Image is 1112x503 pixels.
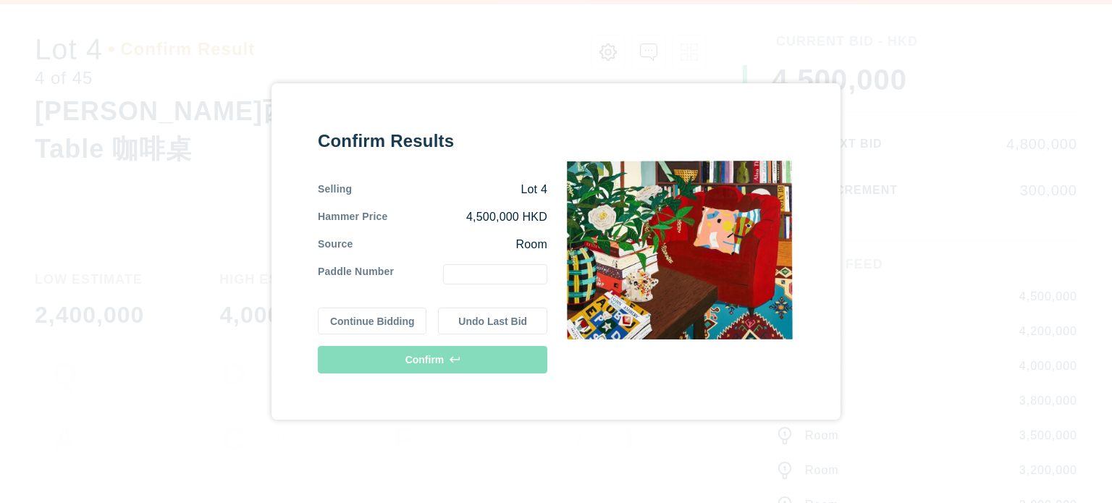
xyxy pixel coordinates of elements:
[318,346,547,373] button: Confirm
[353,237,547,253] div: Room
[387,209,547,225] div: 4,500,000 HKD
[318,308,427,335] button: Continue Bidding
[318,182,352,198] div: Selling
[318,130,547,153] div: Confirm Results
[318,264,394,284] div: Paddle Number
[352,182,547,198] div: Lot 4
[318,237,353,253] div: Source
[318,209,387,225] div: Hammer Price
[438,308,547,335] button: Undo Last Bid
